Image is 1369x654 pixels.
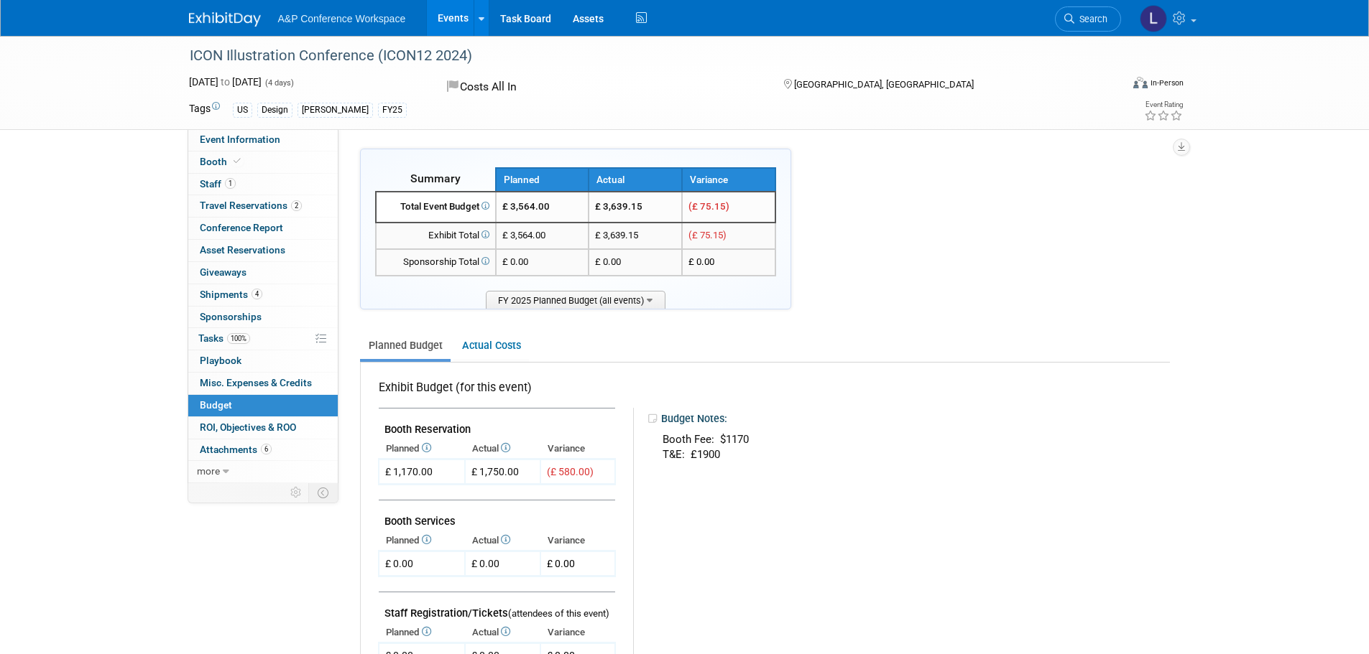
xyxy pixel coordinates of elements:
[540,622,615,643] th: Variance
[188,328,338,350] a: Tasks100%
[379,439,465,459] th: Planned
[257,103,292,118] div: Design
[298,103,373,118] div: [PERSON_NAME]
[486,291,665,309] span: FY 2025 Planned Budget (all events)
[453,332,529,359] a: Actual Costs
[379,622,465,643] th: Planned
[197,465,220,477] span: more
[382,229,489,243] div: Exhibit Total
[233,103,252,118] div: US
[443,75,760,100] div: Costs All In
[1036,75,1184,96] div: Event Format
[188,240,338,261] a: Asset Reservations
[547,466,594,477] span: (£ 580.00)
[198,332,250,344] span: Tasks
[471,466,519,477] span: £ 1,750.00
[794,79,974,90] span: [GEOGRAPHIC_DATA], [GEOGRAPHIC_DATA]
[589,249,682,276] td: £ 0.00
[225,178,236,189] span: 1
[278,13,406,24] span: A&P Conference Workspace
[502,256,528,267] span: £ 0.00
[410,172,461,185] span: Summary
[200,156,244,167] span: Booth
[188,307,338,328] a: Sponsorships
[502,201,550,212] span: £ 3,564.00
[385,556,413,571] div: £ 0.00
[188,350,338,372] a: Playbook
[589,192,682,223] td: £ 3,639.15
[688,230,727,240] span: (£ 75.15)
[1144,101,1183,108] div: Event Rating
[1140,5,1167,32] img: Louise Baird-Smith
[385,464,433,479] div: £ 1,170.00
[188,373,338,394] a: Misc. Expenses & Credits
[188,218,338,239] a: Conference Report
[218,76,232,88] span: to
[264,78,294,88] span: (4 days)
[589,223,682,249] td: £ 3,639.15
[379,380,609,403] div: Exhibit Budget (for this event)
[379,500,615,531] td: Booth Services
[465,531,540,551] th: Actual
[234,157,241,165] i: Booth reservation complete
[308,483,338,502] td: Toggle Event Tabs
[291,200,302,211] span: 2
[200,311,262,322] span: Sponsorships
[502,230,545,240] span: £ 3,564.00
[261,444,272,454] span: 6
[1150,78,1184,88] div: In-Person
[378,103,407,118] div: FY25
[382,200,489,214] div: Total Event Budget
[688,201,729,212] span: (£ 75.15)
[200,399,232,411] span: Budget
[200,178,236,190] span: Staff
[496,168,589,192] th: Planned
[1055,6,1121,32] a: Search
[658,429,1146,475] div: Booth Fee: $1170 T&E: £1900
[188,439,338,461] a: Attachments6
[465,439,540,459] th: Actual
[189,12,261,27] img: ExhibitDay
[188,461,338,482] a: more
[188,151,338,173] a: Booth
[1074,14,1107,24] span: Search
[200,421,296,433] span: ROI, Objectives & ROO
[589,168,682,192] th: Actual
[189,76,262,88] span: [DATE] [DATE]
[227,333,250,344] span: 100%
[682,168,775,192] th: Variance
[360,332,451,359] a: Planned Budget
[189,101,220,118] td: Tags
[188,262,338,284] a: Giveaways
[540,531,615,551] th: Variance
[540,439,615,459] th: Variance
[465,622,540,643] th: Actual
[382,256,489,269] div: Sponsorship Total
[252,289,262,299] span: 4
[508,608,609,619] span: (attendees of this event)
[284,483,309,502] td: Personalize Event Tab Strip
[379,531,465,551] th: Planned
[188,284,338,306] a: Shipments4
[200,134,280,145] span: Event Information
[188,417,338,439] a: ROI, Objectives & ROO
[188,395,338,416] a: Budget
[200,244,285,256] span: Asset Reservations
[200,266,246,278] span: Giveaways
[688,256,714,267] span: £ 0.00
[185,43,1100,69] div: ICON Illustration Conference (ICON12 2024)
[1133,77,1148,88] img: Format-Inperson.png
[200,444,272,455] span: Attachments
[200,222,283,233] span: Conference Report
[647,408,1157,429] div: Budget Notes:
[465,551,540,576] td: £ 0.00
[188,195,338,217] a: Travel Reservations2
[200,355,241,366] span: Playbook
[379,592,615,623] td: Staff Registration/Tickets
[200,289,262,300] span: Shipments
[188,129,338,151] a: Event Information
[188,174,338,195] a: Staff1
[547,558,575,569] span: £ 0.00
[200,200,302,211] span: Travel Reservations
[200,377,312,388] span: Misc. Expenses & Credits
